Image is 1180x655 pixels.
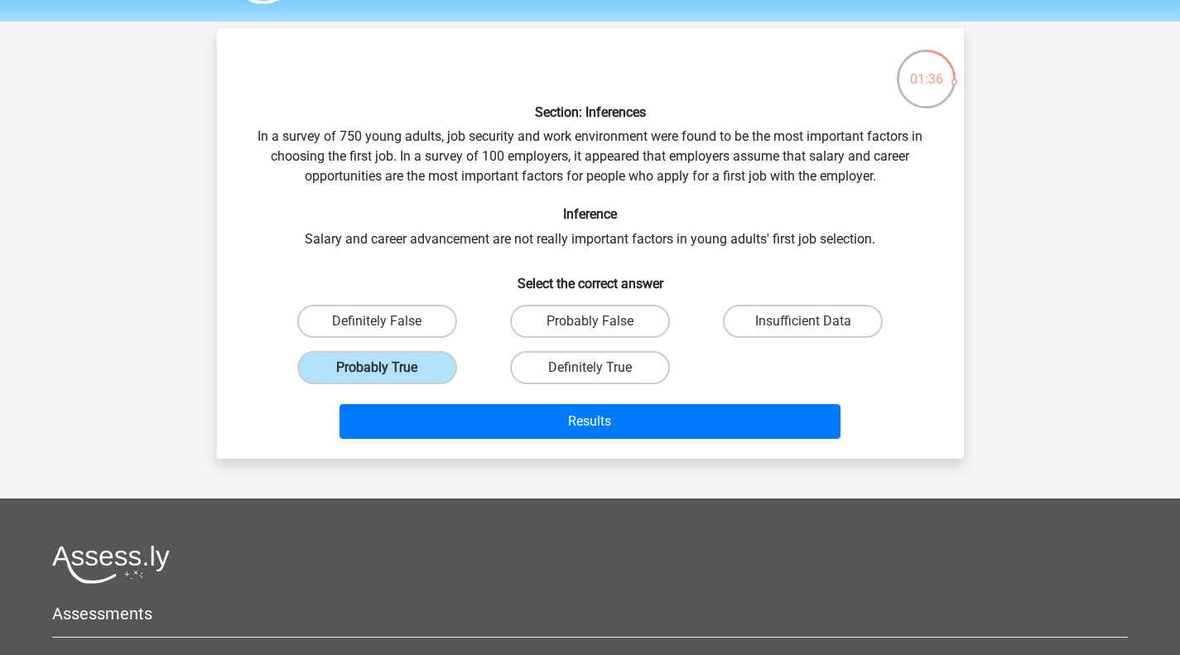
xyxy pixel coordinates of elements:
[52,604,1128,624] h5: Assessments
[723,305,883,338] label: Insufficient Data
[224,41,957,445] div: In a survey of 750 young adults, job security and work environment were found to be the most impo...
[510,305,670,338] label: Probably False
[297,305,457,338] label: Definitely False
[52,545,170,584] img: Assessly logo
[895,48,957,89] div: 01:36
[243,104,937,120] h6: Section: Inferences
[243,206,937,222] h6: Inference
[297,351,457,384] label: Probably True
[510,351,670,384] label: Definitely True
[340,404,840,439] button: Results
[243,262,937,291] h6: Select the correct answer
